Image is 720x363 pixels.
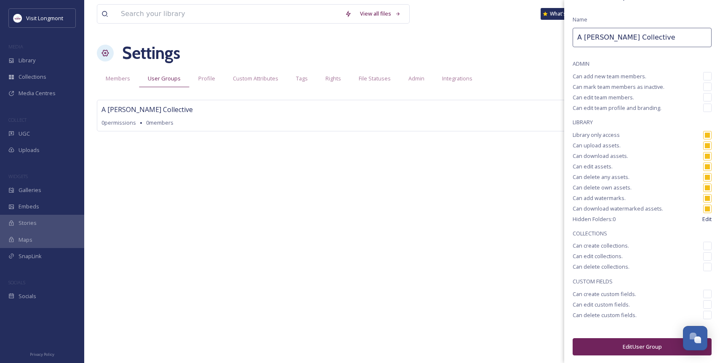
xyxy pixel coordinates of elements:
[19,219,37,227] span: Stories
[8,43,23,50] span: MEDIA
[573,242,629,250] span: Can create collections.
[106,75,130,83] span: Members
[148,75,181,83] span: User Groups
[573,118,712,126] span: LIBRARY
[19,146,40,154] span: Uploads
[573,173,629,181] span: Can delete any assets.
[30,352,54,357] span: Privacy Policy
[541,8,583,20] a: What's New
[573,93,634,101] span: Can edit team members.
[19,292,36,300] span: Socials
[19,56,35,64] span: Library
[19,89,56,97] span: Media Centres
[8,173,28,179] span: WIDGETS
[573,205,663,213] span: Can download watermarked assets.
[573,290,636,298] span: Can create custom fields.
[573,60,712,68] span: ADMIN
[573,163,613,171] span: Can edit assets.
[573,131,620,139] span: Library only access
[8,279,25,286] span: SOCIALS
[573,152,628,160] span: Can download assets.
[19,186,41,194] span: Galleries
[573,311,637,319] span: Can delete custom fields.
[101,119,136,127] span: 0 permissions
[573,278,712,286] span: CUSTOM FIELDS
[356,5,405,22] a: View all files
[573,28,712,47] input: User Group
[296,75,308,83] span: Tags
[573,252,623,260] span: Can edit collections.
[19,73,46,81] span: Collections
[117,5,341,23] input: Search your library
[122,40,180,66] h1: Settings
[573,215,616,223] span: Hidden Folders: 0
[573,72,646,80] span: Can add new team members.
[573,338,712,355] button: EditUser Group
[26,14,63,22] span: Visit Longmont
[573,184,632,192] span: Can delete own assets.
[101,104,193,115] span: A [PERSON_NAME] Collective
[573,194,626,202] span: Can add watermarks.
[198,75,215,83] span: Profile
[573,141,621,149] span: Can upload assets.
[683,326,707,350] button: Open Chat
[19,236,32,244] span: Maps
[30,349,54,359] a: Privacy Policy
[19,203,39,211] span: Embeds
[408,75,424,83] span: Admin
[573,230,712,238] span: COLLECTIONS
[702,215,712,223] span: Edit
[573,301,630,309] span: Can edit custom fields.
[233,75,278,83] span: Custom Attributes
[325,75,341,83] span: Rights
[13,14,22,22] img: longmont.jpg
[146,119,173,127] span: 0 members
[573,263,629,271] span: Can delete collections.
[442,75,472,83] span: Integrations
[19,252,42,260] span: SnapLink
[573,16,587,24] span: Name
[573,83,664,91] span: Can mark team members as inactive.
[359,75,391,83] span: File Statuses
[8,117,27,123] span: COLLECT
[19,130,30,138] span: UGC
[573,104,661,112] span: Can edit team profile and branding.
